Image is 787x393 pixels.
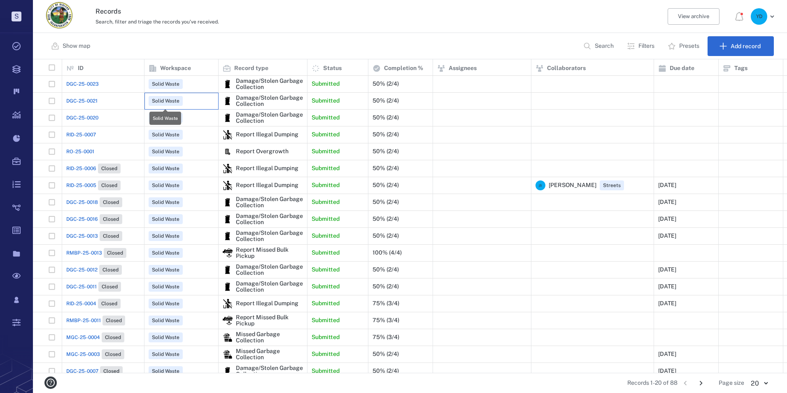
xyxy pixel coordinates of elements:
[102,368,121,375] span: Closed
[658,199,676,205] div: [DATE]
[679,42,699,50] p: Presets
[66,332,124,342] a: MGC-25-0004Closed
[373,216,399,222] div: 50% (2/4)
[100,283,119,290] span: Closed
[66,299,121,309] a: RID-25-0004Closed
[223,349,233,359] img: icon Missed Garbage Collection
[312,164,340,173] p: Submitted
[66,249,102,257] span: RMBP-25-0013
[223,147,233,157] img: icon Report Overgrowth
[223,299,233,309] img: icon Report Illegal Dumping
[101,216,121,223] span: Closed
[223,197,233,207] div: Damage/Stolen Garbage Collection
[223,349,233,359] div: Missed Garbage Collection
[100,165,119,172] span: Closed
[150,300,181,307] span: Solid Waste
[234,64,268,73] p: Record type
[658,182,676,188] div: [DATE]
[312,299,340,308] p: Submitted
[236,78,303,91] div: Damage/Stolen Garbage Collection
[236,348,303,361] div: Missed Garbage Collection
[547,64,586,73] p: Collaborators
[223,113,233,123] div: Damage/Stolen Garbage Collection
[223,231,233,241] div: Damage/Stolen Garbage Collection
[66,197,122,207] a: DGC-25-0018Closed
[236,148,289,154] div: Report Overgrowth
[95,7,541,16] h3: Records
[312,198,340,206] p: Submitted
[66,282,121,292] a: DGC-25-0011Closed
[63,42,90,50] p: Show map
[66,80,99,88] a: DGC-25-0023
[66,131,96,138] span: RID-25-0007
[66,232,98,240] span: DGC-25-0013
[19,6,35,13] span: Help
[101,199,121,206] span: Closed
[312,114,340,122] p: Submitted
[373,283,399,290] div: 50% (2/4)
[66,366,123,376] a: DGC-25-0007Closed
[223,180,233,190] img: icon Report Illegal Dumping
[373,250,402,256] div: 100% (4/4)
[658,233,676,239] div: [DATE]
[100,182,119,189] span: Closed
[160,64,191,73] p: Workspace
[66,300,96,307] span: RID-25-0004
[150,351,181,358] span: Solid Waste
[236,281,303,293] div: Damage/Stolen Garbage Collection
[312,232,340,240] p: Submitted
[95,19,219,25] span: Search, filter and triage the records you've received.
[678,377,709,390] nav: pagination navigation
[223,332,233,342] div: Missed Garbage Collection
[373,81,399,87] div: 50% (2/4)
[223,316,233,325] img: icon Report Missed Bulk Pickup
[105,250,125,257] span: Closed
[150,233,181,240] span: Solid Waste
[150,283,181,290] span: Solid Waste
[66,148,94,155] a: RO-25-0001
[312,333,340,342] p: Submitted
[66,114,98,122] a: DGC-25-0020
[66,182,96,189] span: RID-25-0005
[312,147,340,156] p: Submitted
[66,266,98,274] span: DGC-25-0012
[373,334,399,340] div: 75% (3/4)
[373,182,399,188] div: 50% (2/4)
[150,165,181,172] span: Solid Waste
[78,64,84,73] p: ID
[150,368,181,375] span: Solid Waste
[744,379,774,388] div: 20
[373,351,399,357] div: 50% (2/4)
[223,248,233,258] div: Report Missed Bulk Pickup
[66,283,97,290] span: DGC-25-0011
[223,147,233,157] div: Report Overgrowth
[236,230,303,243] div: Damage/Stolen Garbage Collection
[223,282,233,292] div: Damage/Stolen Garbage Collection
[373,317,399,323] div: 75% (3/4)
[312,266,340,274] p: Submitted
[66,215,98,223] span: DGC-25-0016
[312,249,340,257] p: Submitted
[373,148,399,154] div: 50% (2/4)
[223,164,233,173] div: Report Illegal Dumping
[223,164,233,173] img: icon Report Illegal Dumping
[150,199,181,206] span: Solid Waste
[66,317,101,324] span: RMBP-25-0011
[66,199,98,206] span: DGC-25-0018
[236,95,303,108] div: Damage/Stolen Garbage Collection
[12,12,21,21] p: S
[66,97,98,105] span: DGC-25-0021
[66,316,125,325] a: RMBP-25-0011Closed
[236,131,298,138] div: Report Illegal Dumping
[66,165,96,172] span: RID-25-0006
[236,314,303,327] div: Report Missed Bulk Pickup
[223,79,233,89] div: Damage/Stolen Garbage Collection
[46,2,72,31] a: Go home
[223,130,233,140] div: Report Illegal Dumping
[223,366,233,376] img: icon Damage/Stolen Garbage Collection
[150,131,181,138] span: Solid Waste
[658,216,676,222] div: [DATE]
[312,367,340,375] p: Submitted
[223,113,233,123] img: icon Damage/Stolen Garbage Collection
